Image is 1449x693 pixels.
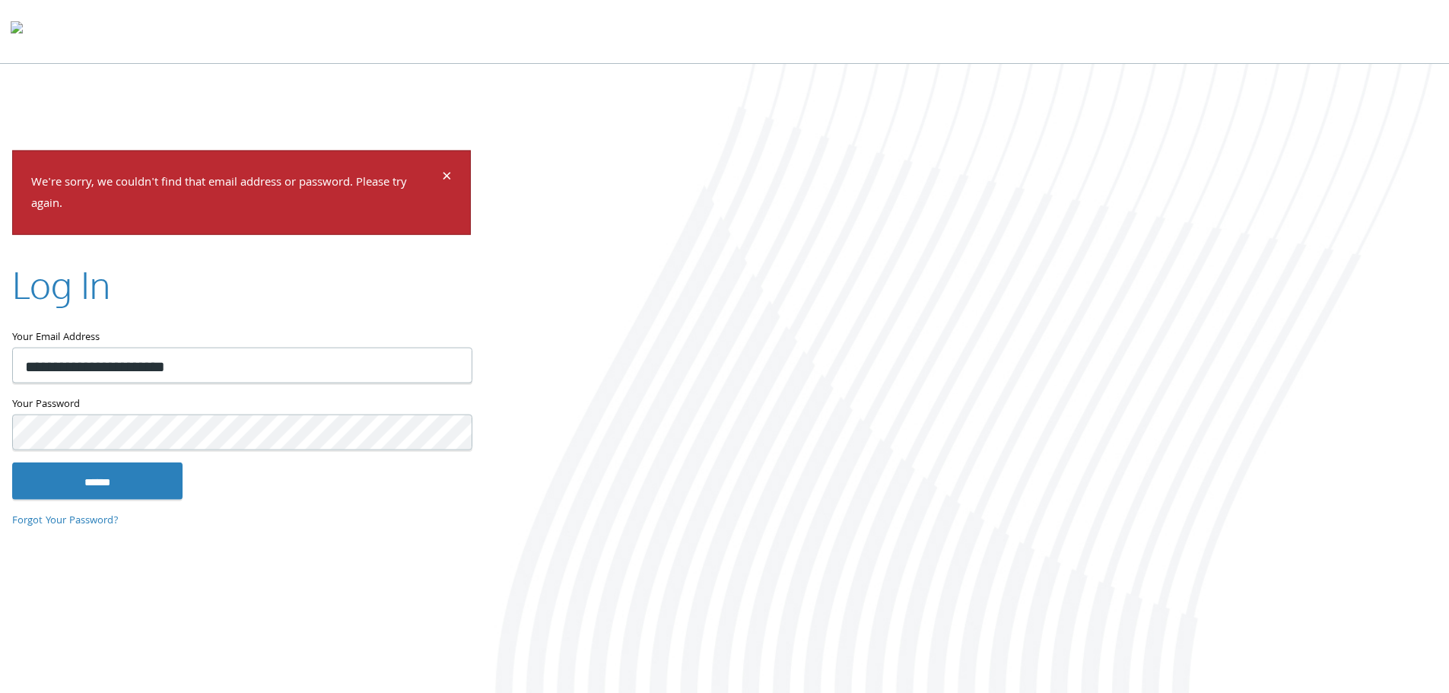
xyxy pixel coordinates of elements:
[11,16,23,46] img: todyl-logo-dark.svg
[12,512,119,529] a: Forgot Your Password?
[31,172,440,216] p: We're sorry, we couldn't find that email address or password. Please try again.
[442,169,452,187] button: Dismiss alert
[442,163,452,192] span: ×
[12,396,471,415] label: Your Password
[12,259,110,310] h2: Log In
